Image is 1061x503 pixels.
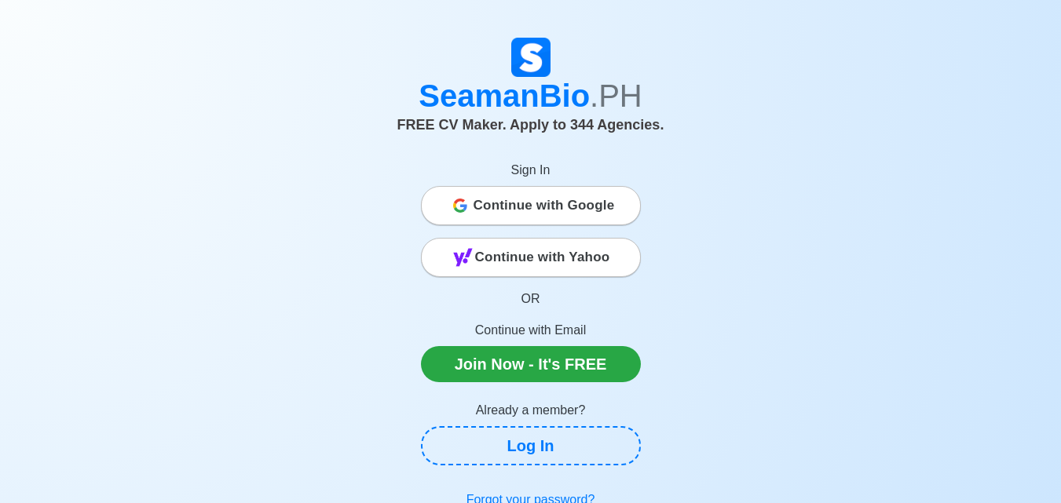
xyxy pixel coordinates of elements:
p: Sign In [421,161,641,180]
a: Join Now - It's FREE [421,346,641,382]
p: Continue with Email [421,321,641,340]
h1: SeamanBio [95,77,967,115]
span: Continue with Google [474,190,615,221]
button: Continue with Google [421,186,641,225]
p: OR [421,290,641,308]
span: Continue with Yahoo [475,242,610,273]
a: Log In [421,426,641,465]
span: .PH [590,78,642,113]
p: Already a member? [421,401,641,420]
span: FREE CV Maker. Apply to 344 Agencies. [397,117,664,133]
img: Logo [511,38,551,77]
button: Continue with Yahoo [421,238,641,277]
